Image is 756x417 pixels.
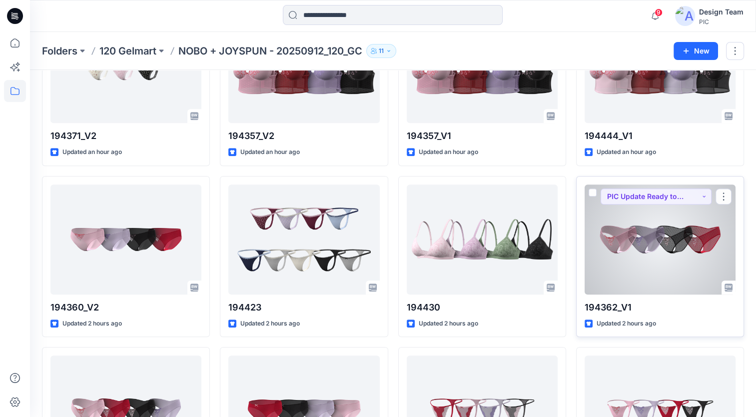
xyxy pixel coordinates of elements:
a: Folders [42,44,77,58]
p: Updated an hour ago [62,147,122,157]
a: 120 Gelmart [99,44,156,58]
p: Updated an hour ago [240,147,300,157]
p: Updated 2 hours ago [419,318,478,329]
p: 194423 [228,300,379,314]
a: 194430 [407,184,558,294]
button: 11 [366,44,396,58]
p: 194430 [407,300,558,314]
a: 194360_V2 [50,184,201,294]
span: 9 [655,8,663,16]
button: New [674,42,718,60]
div: Design Team [699,6,744,18]
p: 194444_V1 [585,129,736,143]
p: 194357_V2 [228,129,379,143]
p: Updated an hour ago [597,147,656,157]
a: 194362_V1 [585,184,736,294]
p: 194362_V1 [585,300,736,314]
p: 194371_V2 [50,129,201,143]
p: 11 [379,45,384,56]
p: Updated 2 hours ago [240,318,300,329]
p: Updated an hour ago [419,147,478,157]
p: Updated 2 hours ago [597,318,656,329]
div: PIC [699,18,744,25]
p: 194357_V1 [407,129,558,143]
a: 194423 [228,184,379,294]
p: 194360_V2 [50,300,201,314]
p: NOBO + JOYSPUN - 20250912_120_GC [178,44,362,58]
img: avatar [675,6,695,26]
p: Updated 2 hours ago [62,318,122,329]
